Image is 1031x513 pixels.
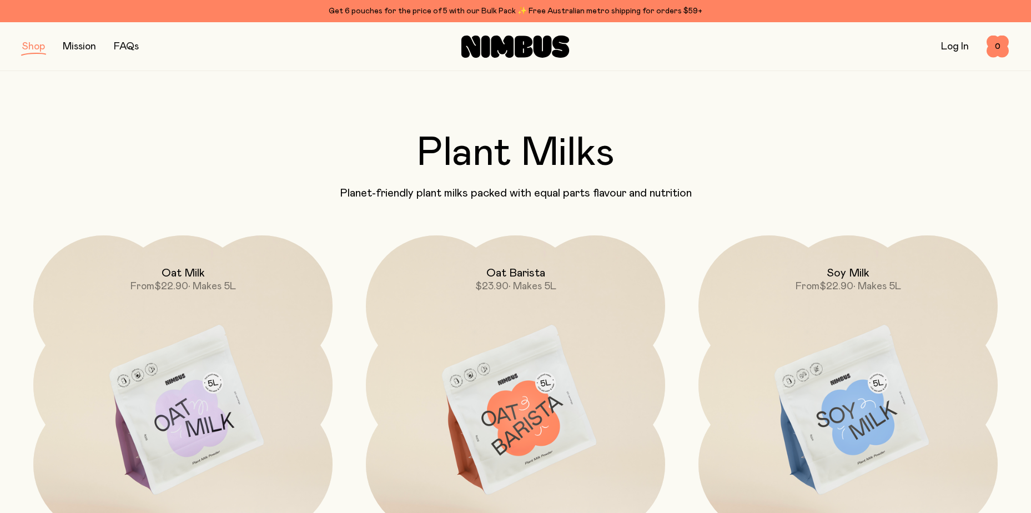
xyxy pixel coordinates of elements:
[162,266,205,280] h2: Oat Milk
[154,281,188,291] span: $22.90
[509,281,556,291] span: • Makes 5L
[941,42,969,52] a: Log In
[22,187,1009,200] p: Planet-friendly plant milks packed with equal parts flavour and nutrition
[987,36,1009,58] button: 0
[486,266,545,280] h2: Oat Barista
[63,42,96,52] a: Mission
[853,281,901,291] span: • Makes 5L
[130,281,154,291] span: From
[114,42,139,52] a: FAQs
[188,281,236,291] span: • Makes 5L
[22,4,1009,18] div: Get 6 pouches for the price of 5 with our Bulk Pack ✨ Free Australian metro shipping for orders $59+
[22,133,1009,173] h2: Plant Milks
[827,266,869,280] h2: Soy Milk
[475,281,509,291] span: $23.90
[819,281,853,291] span: $22.90
[796,281,819,291] span: From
